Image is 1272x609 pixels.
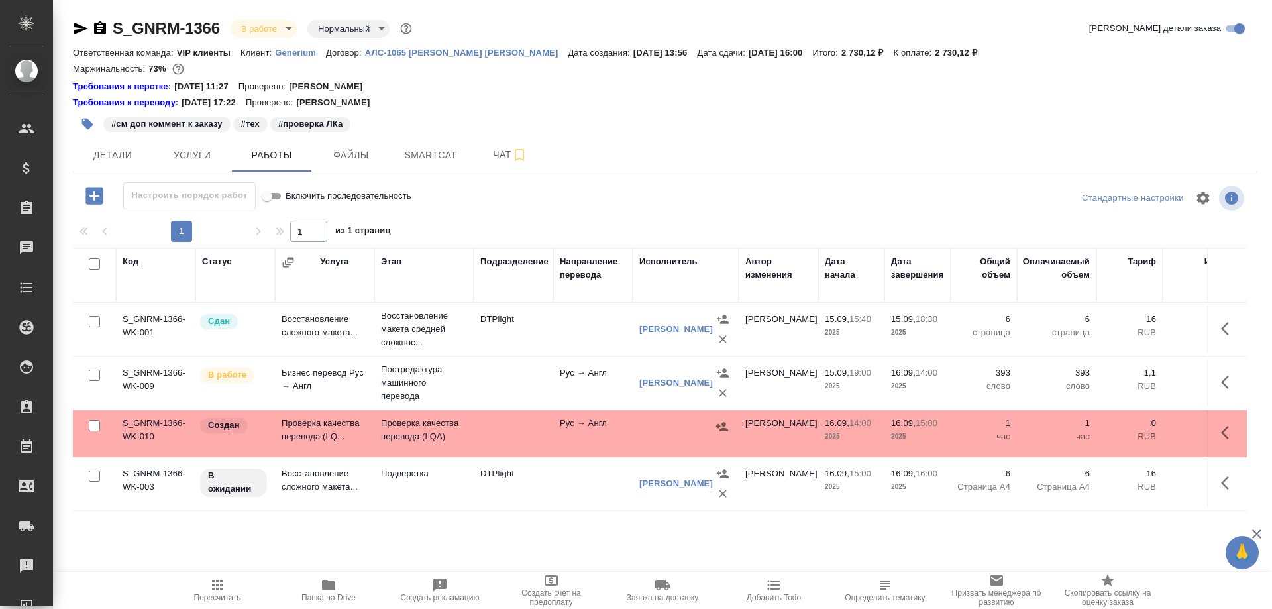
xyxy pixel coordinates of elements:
[269,117,352,129] span: проверка ЛКа
[957,313,1010,326] p: 6
[397,20,415,37] button: Доп статусы указывают на важность/срочность заказа
[639,324,713,334] a: [PERSON_NAME]
[474,461,553,507] td: DTPlight
[511,147,527,163] svg: Подписаться
[560,255,626,282] div: Направление перевода
[1103,417,1156,430] p: 0
[275,306,374,353] td: Восстановление сложного макета...
[335,223,391,242] span: из 1 страниц
[275,410,374,457] td: Проверка качества перевода (LQ...
[739,410,818,457] td: [PERSON_NAME]
[825,480,878,494] p: 2025
[825,368,849,378] p: 15.09,
[381,417,467,443] p: Проверка качества перевода (LQA)
[1103,366,1156,380] p: 1,1
[123,255,138,268] div: Код
[170,60,187,78] button: 624.30 RUB;
[474,306,553,353] td: DTPlight
[1079,188,1187,209] div: split button
[894,48,935,58] p: К оплате:
[739,461,818,507] td: [PERSON_NAME]
[841,48,894,58] p: 2 730,12 ₽
[713,484,733,504] button: Удалить
[73,96,182,109] div: Нажми, чтобы открыть папку с инструкцией
[208,419,240,432] p: Создан
[81,147,144,164] span: Детали
[891,255,944,282] div: Дата завершения
[891,368,916,378] p: 16.09,
[326,48,365,58] p: Договор:
[116,461,195,507] td: S_GNRM-1366-WK-003
[208,469,259,496] p: В ожидании
[1024,380,1090,393] p: слово
[73,64,148,74] p: Маржинальность:
[1024,417,1090,430] p: 1
[639,478,713,488] a: [PERSON_NAME]
[1103,380,1156,393] p: RUB
[478,146,542,163] span: Чат
[957,326,1010,339] p: страница
[240,48,275,58] p: Клиент:
[307,20,390,38] div: В работе
[1024,467,1090,480] p: 6
[1024,366,1090,380] p: 393
[916,314,937,324] p: 18:30
[381,255,401,268] div: Этап
[891,480,944,494] p: 2025
[116,306,195,353] td: S_GNRM-1366-WK-001
[825,326,878,339] p: 2025
[697,48,748,58] p: Дата сдачи:
[713,329,733,349] button: Удалить
[829,572,941,609] button: Чтобы определение сработало, загрузи исходные файлы на странице "файлы" и привяжи проект в SmartCat
[745,255,812,282] div: Автор изменения
[891,380,944,393] p: 2025
[113,19,220,37] a: S_GNRM-1366
[1024,313,1090,326] p: 6
[102,117,232,129] span: см доп коммент к заказу
[1169,313,1229,326] p: 96
[232,117,269,129] span: тех
[553,360,633,406] td: Рус → Англ
[1103,467,1156,480] p: 16
[849,368,871,378] p: 19:00
[116,410,195,457] td: S_GNRM-1366-WK-010
[238,80,290,93] p: Проверено:
[480,255,549,268] div: Подразделение
[177,48,240,58] p: VIP клиенты
[639,378,713,388] a: [PERSON_NAME]
[825,430,878,443] p: 2025
[633,48,698,58] p: [DATE] 13:56
[957,380,1010,393] p: слово
[1169,467,1229,480] p: 96
[713,363,733,383] button: Назначить
[278,117,343,131] p: #проверка ЛКа
[713,464,733,484] button: Назначить
[891,430,944,443] p: 2025
[199,366,268,384] div: Исполнитель выполняет работу
[849,469,871,478] p: 15:00
[891,469,916,478] p: 16.09,
[286,190,411,203] span: Включить последовательность
[957,417,1010,430] p: 1
[825,380,878,393] p: 2025
[1024,326,1090,339] p: страница
[319,147,383,164] span: Файлы
[1204,255,1229,268] div: Итого
[1213,417,1245,449] button: Здесь прячутся важные кнопки
[568,48,633,58] p: Дата создания:
[825,418,849,428] p: 16.09,
[749,48,813,58] p: [DATE] 16:00
[1169,326,1229,339] p: RUB
[365,46,568,58] a: АЛС-1065 [PERSON_NAME] [PERSON_NAME]
[957,366,1010,380] p: 393
[199,313,268,331] div: Менеджер проверил работу исполнителя, передает ее на следующий этап
[116,360,195,406] td: S_GNRM-1366-WK-009
[240,147,303,164] span: Работы
[275,46,326,58] a: Generium
[916,418,937,428] p: 15:00
[282,256,295,269] button: Сгруппировать
[1187,182,1219,214] span: Настроить таблицу
[825,255,878,282] div: Дата начала
[111,117,223,131] p: #см доп коммент к заказу
[712,417,732,437] button: Назначить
